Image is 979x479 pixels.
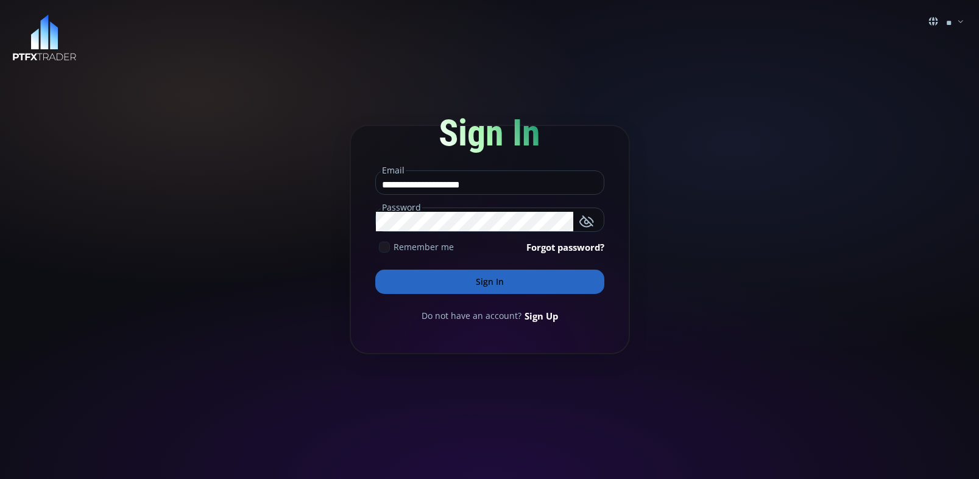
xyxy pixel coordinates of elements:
a: Sign Up [525,309,558,323]
img: LOGO [12,15,77,61]
a: Forgot password? [526,240,604,254]
span: Remember me [394,240,454,253]
div: Do not have an account? [375,309,604,323]
button: Sign In [375,270,604,294]
span: Sign In [439,111,540,155]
